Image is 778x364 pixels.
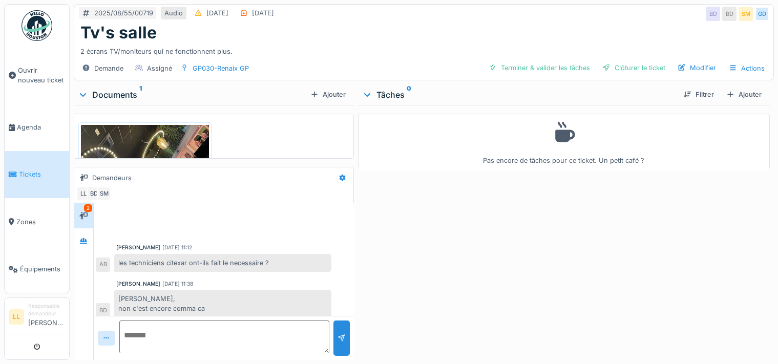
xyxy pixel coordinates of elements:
li: LL [9,309,24,325]
a: Équipements [5,246,69,293]
div: Terminer & valider les tâches [485,61,594,75]
div: [DATE] [206,8,228,18]
div: Filtrer [679,88,718,101]
div: Assigné [147,63,172,73]
span: Équipements [20,264,65,274]
div: 2 [84,204,92,212]
div: BD [87,186,101,201]
li: [PERSON_NAME] [28,302,65,332]
div: BD [722,7,737,21]
div: Responsable demandeur [28,302,65,318]
div: [DATE] 11:12 [162,244,192,251]
a: LL Responsable demandeur[PERSON_NAME] [9,302,65,334]
div: Clôturer le ticket [598,61,669,75]
div: BD [96,303,110,317]
div: [PERSON_NAME], non c'est encore comma ca [114,290,331,317]
div: Audio [164,8,183,18]
div: [PERSON_NAME] [116,280,160,288]
div: 2025/08/55/00719 [94,8,153,18]
img: ss738f1tvecswdtslbikivaar4yi [81,125,209,296]
div: Actions [724,61,769,76]
span: Zones [16,217,65,227]
div: SM [739,7,753,21]
a: Tickets [5,151,69,198]
div: SM [97,186,111,201]
div: GD [755,7,769,21]
span: Tickets [19,169,65,179]
div: Ajouter [306,88,350,101]
h1: Tv's salle [80,23,157,42]
span: Ouvrir nouveau ticket [18,66,65,85]
div: Demande [94,63,123,73]
div: Demandeurs [92,173,132,183]
div: Tâches [362,89,675,101]
div: BD [706,7,720,21]
img: Badge_color-CXgf-gQk.svg [22,10,52,41]
div: Pas encore de tâches pour ce ticket. Un petit café ? [365,118,763,166]
div: GP030-Renaix GP [193,63,249,73]
div: [DATE] 11:38 [162,280,193,288]
a: Zones [5,198,69,245]
div: [DATE] [252,8,274,18]
div: 2 écrans TV/moniteurs qui ne fonctionnent plus. [80,42,767,56]
div: [PERSON_NAME] [116,244,160,251]
a: Agenda [5,104,69,151]
span: Agenda [17,122,65,132]
a: Ouvrir nouveau ticket [5,47,69,104]
div: Ajouter [722,88,766,101]
sup: 1 [139,89,142,101]
div: Documents [78,89,306,101]
div: LL [76,186,91,201]
sup: 0 [407,89,411,101]
div: AB [96,258,110,272]
div: Modifier [674,61,720,75]
div: les techniciens citexar ont-ils fait le necessaire ? [114,254,331,272]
